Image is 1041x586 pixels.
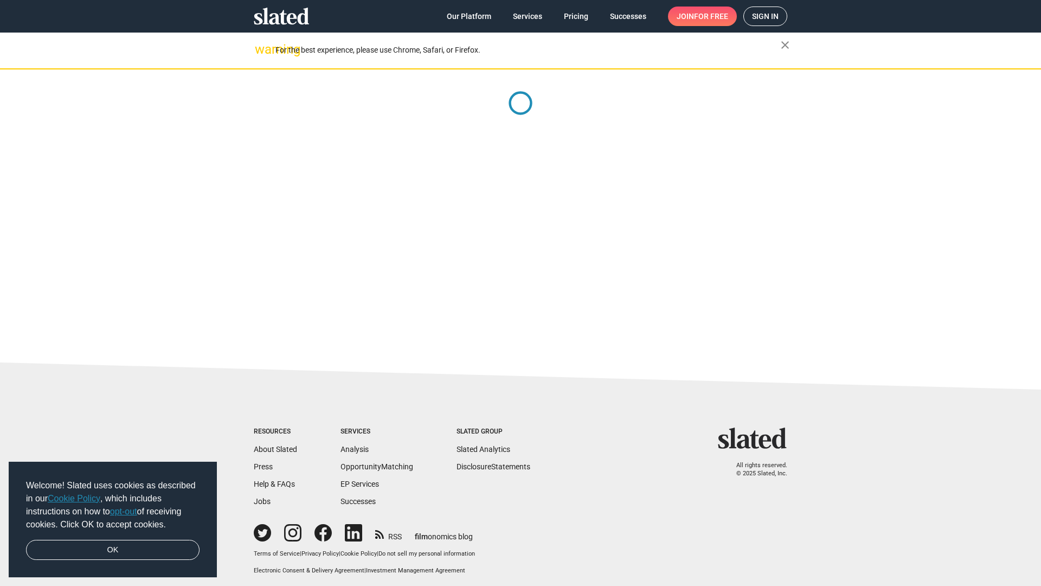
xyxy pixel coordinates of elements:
[377,550,378,557] span: |
[457,462,530,471] a: DisclosureStatements
[743,7,787,26] a: Sign in
[513,7,542,26] span: Services
[340,550,377,557] a: Cookie Policy
[340,462,413,471] a: OpportunityMatching
[457,445,510,454] a: Slated Analytics
[254,462,273,471] a: Press
[779,39,792,52] mat-icon: close
[110,507,137,516] a: opt-out
[26,479,200,531] span: Welcome! Slated uses cookies as described in our , which includes instructions on how to of recei...
[254,480,295,488] a: Help & FAQs
[254,550,300,557] a: Terms of Service
[378,550,475,558] button: Do not sell my personal information
[375,525,402,542] a: RSS
[610,7,646,26] span: Successes
[301,550,339,557] a: Privacy Policy
[555,7,597,26] a: Pricing
[340,480,379,488] a: EP Services
[415,532,428,541] span: film
[601,7,655,26] a: Successes
[504,7,551,26] a: Services
[457,428,530,436] div: Slated Group
[255,43,268,56] mat-icon: warning
[254,567,364,574] a: Electronic Consent & Delivery Agreement
[48,494,100,503] a: Cookie Policy
[668,7,737,26] a: Joinfor free
[364,567,366,574] span: |
[340,445,369,454] a: Analysis
[564,7,588,26] span: Pricing
[694,7,728,26] span: for free
[275,43,781,58] div: For the best experience, please use Chrome, Safari, or Firefox.
[340,428,413,436] div: Services
[26,540,200,560] a: dismiss cookie message
[340,497,376,506] a: Successes
[438,7,500,26] a: Our Platform
[254,428,297,436] div: Resources
[415,523,473,542] a: filmonomics blog
[300,550,301,557] span: |
[447,7,491,26] span: Our Platform
[339,550,340,557] span: |
[725,462,787,477] p: All rights reserved. © 2025 Slated, Inc.
[677,7,728,26] span: Join
[254,445,297,454] a: About Slated
[9,462,217,578] div: cookieconsent
[752,7,779,26] span: Sign in
[366,567,465,574] a: Investment Management Agreement
[254,497,271,506] a: Jobs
